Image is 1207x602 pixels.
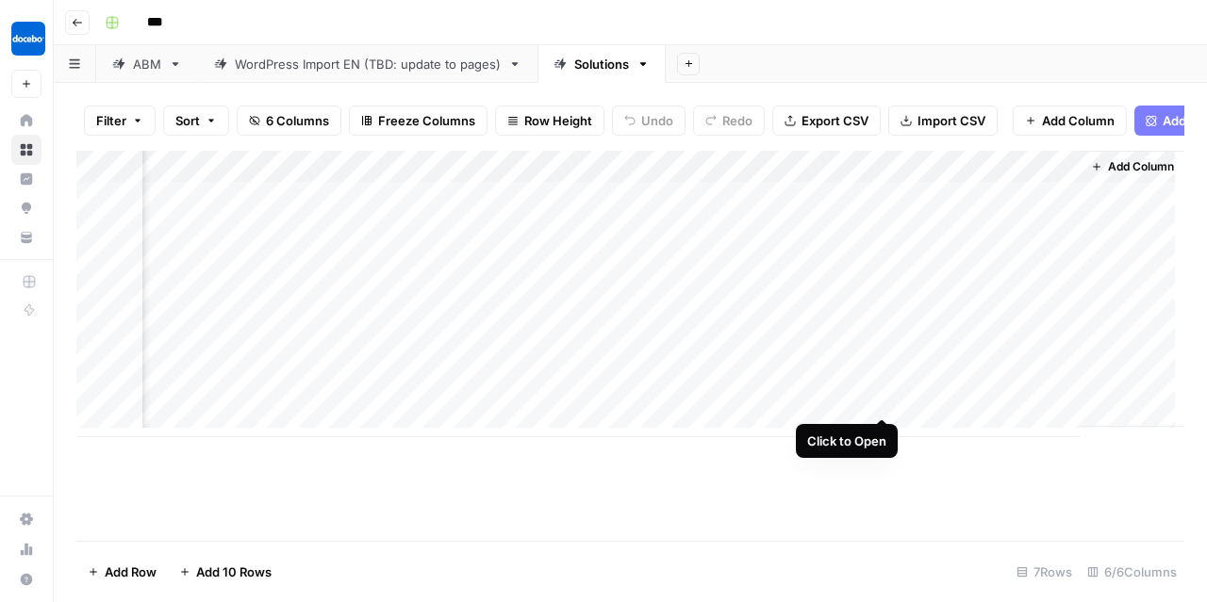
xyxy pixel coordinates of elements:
[235,55,501,73] div: WordPress Import EN (TBD: update to pages)
[693,106,765,136] button: Redo
[1108,158,1174,175] span: Add Column
[641,111,673,130] span: Undo
[722,111,752,130] span: Redo
[807,431,886,450] div: Click to Open
[105,562,157,581] span: Add Row
[495,106,604,136] button: Row Height
[11,135,41,165] a: Browse
[76,557,168,587] button: Add Row
[168,557,283,587] button: Add 10 Rows
[1083,155,1182,179] button: Add Column
[1080,557,1184,587] div: 6/6 Columns
[802,111,868,130] span: Export CSV
[196,562,272,581] span: Add 10 Rows
[175,111,200,130] span: Sort
[198,45,537,83] a: WordPress Import EN (TBD: update to pages)
[378,111,475,130] span: Freeze Columns
[11,22,45,56] img: Docebo Logo
[574,55,629,73] div: Solutions
[11,534,41,564] a: Usage
[537,45,666,83] a: Solutions
[266,111,329,130] span: 6 Columns
[1009,557,1080,587] div: 7 Rows
[11,15,41,62] button: Workspace: Docebo
[772,106,881,136] button: Export CSV
[11,222,41,252] a: Your Data
[84,106,156,136] button: Filter
[349,106,488,136] button: Freeze Columns
[524,111,592,130] span: Row Height
[133,55,161,73] div: ABM
[11,106,41,136] a: Home
[1013,106,1127,136] button: Add Column
[1042,111,1115,130] span: Add Column
[888,106,998,136] button: Import CSV
[11,164,41,194] a: Insights
[163,106,229,136] button: Sort
[11,193,41,223] a: Opportunities
[237,106,341,136] button: 6 Columns
[918,111,985,130] span: Import CSV
[11,504,41,534] a: Settings
[96,111,126,130] span: Filter
[11,564,41,594] button: Help + Support
[96,45,198,83] a: ABM
[612,106,686,136] button: Undo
